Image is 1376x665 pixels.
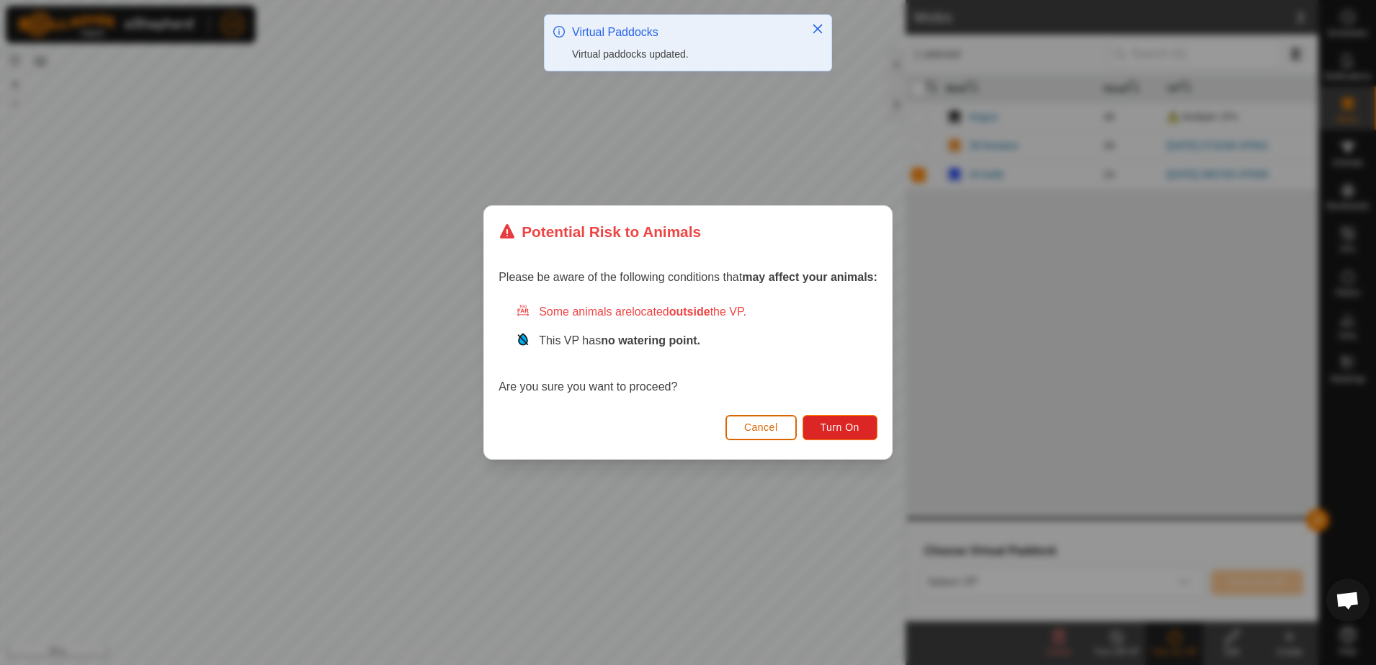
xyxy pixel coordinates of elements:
[808,19,828,39] button: Close
[1326,579,1370,622] a: Open chat
[572,24,797,41] div: Virtual Paddocks
[744,421,778,433] span: Cancel
[669,305,710,318] strong: outside
[499,303,877,396] div: Are you sure you want to proceed?
[516,303,877,321] div: Some animals are
[632,305,746,318] span: located the VP.
[499,271,877,283] span: Please be aware of the following conditions that
[821,421,859,433] span: Turn On
[539,334,700,347] span: This VP has
[572,47,797,62] div: Virtual paddocks updated.
[742,271,877,283] strong: may affect your animals:
[803,415,877,440] button: Turn On
[601,334,700,347] strong: no watering point.
[725,415,797,440] button: Cancel
[499,220,701,243] div: Potential Risk to Animals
